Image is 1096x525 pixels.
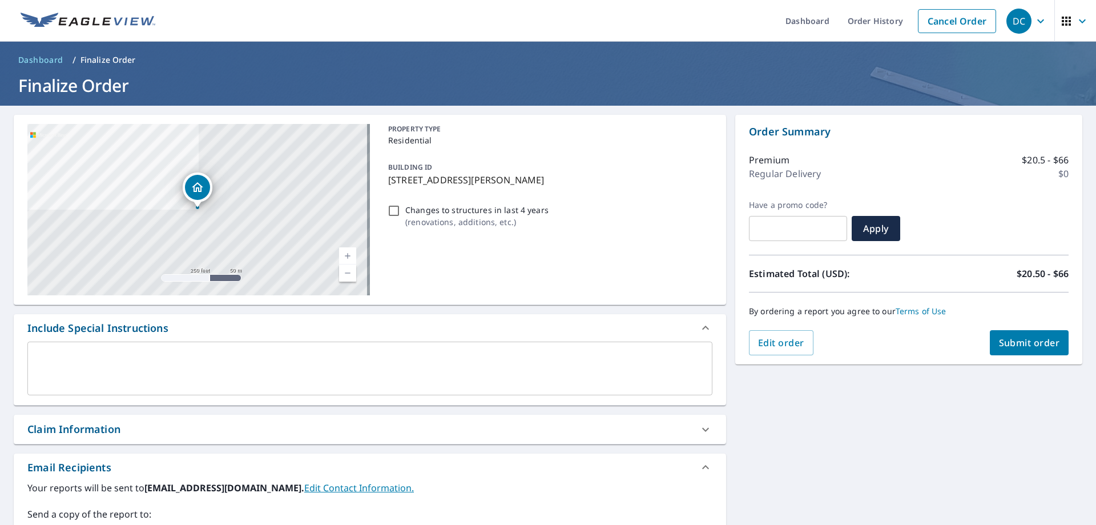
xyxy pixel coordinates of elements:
[990,330,1069,355] button: Submit order
[27,320,168,336] div: Include Special Instructions
[749,124,1069,139] p: Order Summary
[339,247,356,264] a: Current Level 17, Zoom In
[749,267,909,280] p: Estimated Total (USD):
[27,460,111,475] div: Email Recipients
[861,222,891,235] span: Apply
[14,454,726,481] div: Email Recipients
[749,167,821,181] p: Regular Delivery
[1022,153,1069,167] p: $20.5 - $66
[749,330,813,355] button: Edit order
[388,124,708,134] p: PROPERTY TYPE
[852,216,900,241] button: Apply
[14,74,1082,97] h1: Finalize Order
[339,264,356,282] a: Current Level 17, Zoom Out
[388,173,708,187] p: [STREET_ADDRESS][PERSON_NAME]
[72,53,76,67] li: /
[749,306,1069,316] p: By ordering a report you agree to our
[1058,167,1069,181] p: $0
[405,216,549,228] p: ( renovations, additions, etc. )
[749,200,847,210] label: Have a promo code?
[14,51,1082,69] nav: breadcrumb
[1006,9,1031,34] div: DC
[14,314,726,342] div: Include Special Instructions
[999,336,1060,349] span: Submit order
[918,9,996,33] a: Cancel Order
[144,482,304,494] b: [EMAIL_ADDRESS][DOMAIN_NAME].
[405,204,549,216] p: Changes to structures in last 4 years
[388,134,708,146] p: Residential
[1017,267,1069,280] p: $20.50 - $66
[388,162,432,172] p: BUILDING ID
[14,51,68,69] a: Dashboard
[27,422,120,437] div: Claim Information
[896,306,946,316] a: Terms of Use
[27,481,712,495] label: Your reports will be sent to
[18,54,63,66] span: Dashboard
[304,482,414,494] a: EditContactInfo
[27,507,712,521] label: Send a copy of the report to:
[183,173,212,208] div: Dropped pin, building 1, Residential property, 786 Duckworth Dr Pottstown, PA 19464
[21,13,155,30] img: EV Logo
[80,54,136,66] p: Finalize Order
[758,336,804,349] span: Edit order
[749,153,789,167] p: Premium
[14,415,726,444] div: Claim Information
